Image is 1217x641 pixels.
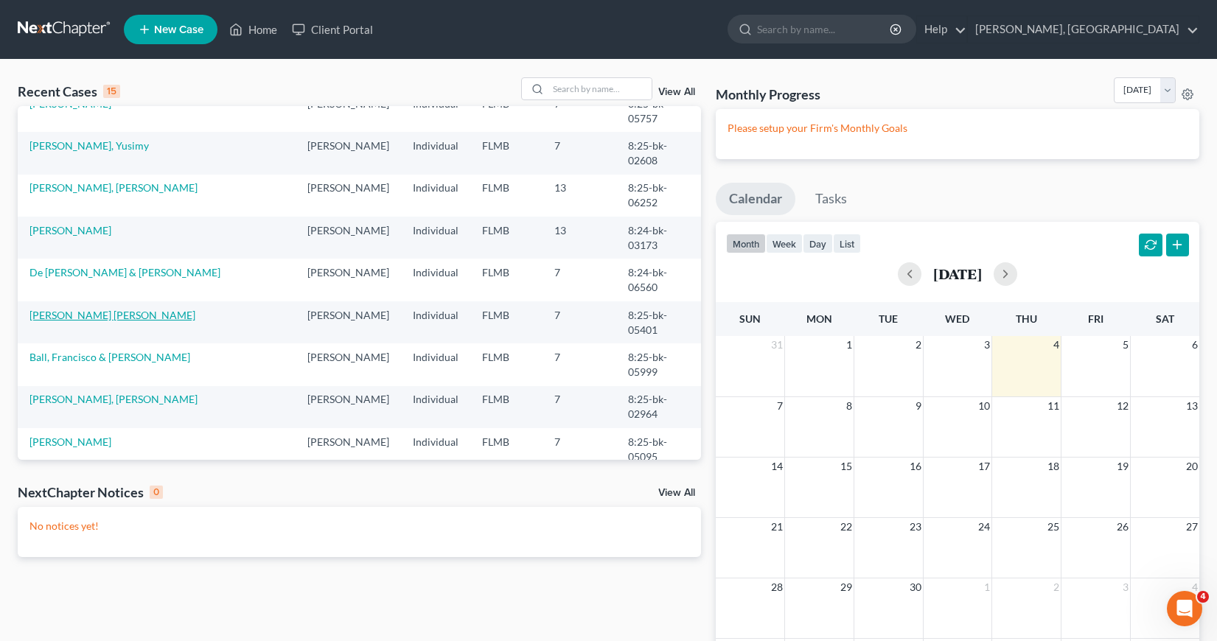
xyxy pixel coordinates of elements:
[1167,591,1202,626] iframe: Intercom live chat
[543,132,616,174] td: 7
[29,139,149,152] a: [PERSON_NAME], Yusimy
[29,97,111,110] a: [PERSON_NAME]
[983,336,991,354] span: 3
[29,435,111,448] a: [PERSON_NAME]
[470,90,543,132] td: FLMB
[775,397,784,415] span: 7
[154,24,203,35] span: New Case
[29,351,190,363] a: Ball, Francisco & [PERSON_NAME]
[401,386,470,428] td: Individual
[543,259,616,301] td: 7
[1088,312,1103,325] span: Fri
[616,301,701,343] td: 8:25-bk-05401
[879,312,898,325] span: Tue
[616,428,701,470] td: 8:25-bk-05095
[1046,518,1061,536] span: 25
[1190,336,1199,354] span: 6
[716,183,795,215] a: Calendar
[802,183,860,215] a: Tasks
[1185,458,1199,475] span: 20
[803,234,833,253] button: day
[296,259,401,301] td: [PERSON_NAME]
[401,175,470,217] td: Individual
[839,578,854,596] span: 29
[470,343,543,385] td: FLMB
[616,343,701,385] td: 8:25-bk-05999
[29,519,689,533] p: No notices yet!
[296,90,401,132] td: [PERSON_NAME]
[296,343,401,385] td: [PERSON_NAME]
[845,336,854,354] span: 1
[616,217,701,259] td: 8:24-bk-03173
[296,217,401,259] td: [PERSON_NAME]
[543,175,616,217] td: 13
[757,15,892,43] input: Search by name...
[616,90,701,132] td: 8:25-bk-05757
[401,428,470,470] td: Individual
[1046,397,1061,415] span: 11
[914,397,923,415] span: 9
[222,16,285,43] a: Home
[839,458,854,475] span: 15
[968,16,1199,43] a: [PERSON_NAME], [GEOGRAPHIC_DATA]
[716,85,820,103] h3: Monthly Progress
[616,259,701,301] td: 8:24-bk-06560
[296,428,401,470] td: [PERSON_NAME]
[1121,578,1130,596] span: 3
[977,397,991,415] span: 10
[616,132,701,174] td: 8:25-bk-02608
[726,234,766,253] button: month
[29,393,198,405] a: [PERSON_NAME], [PERSON_NAME]
[839,518,854,536] span: 22
[401,259,470,301] td: Individual
[18,83,120,100] div: Recent Cases
[806,312,832,325] span: Mon
[1052,336,1061,354] span: 4
[543,343,616,385] td: 7
[18,483,163,501] div: NextChapter Notices
[770,458,784,475] span: 14
[908,518,923,536] span: 23
[933,266,982,281] h2: [DATE]
[29,224,111,237] a: [PERSON_NAME]
[658,87,695,97] a: View All
[470,259,543,301] td: FLMB
[1052,578,1061,596] span: 2
[150,486,163,499] div: 0
[296,175,401,217] td: [PERSON_NAME]
[1046,458,1061,475] span: 18
[29,266,220,279] a: De [PERSON_NAME] & [PERSON_NAME]
[1121,336,1130,354] span: 5
[543,301,616,343] td: 7
[548,78,652,99] input: Search by name...
[285,16,380,43] a: Client Portal
[29,181,198,194] a: [PERSON_NAME], [PERSON_NAME]
[401,217,470,259] td: Individual
[977,518,991,536] span: 24
[1185,397,1199,415] span: 13
[1185,518,1199,536] span: 27
[739,312,761,325] span: Sun
[401,301,470,343] td: Individual
[658,488,695,498] a: View All
[470,175,543,217] td: FLMB
[770,578,784,596] span: 28
[983,578,991,596] span: 1
[1115,458,1130,475] span: 19
[470,301,543,343] td: FLMB
[616,386,701,428] td: 8:25-bk-02964
[914,336,923,354] span: 2
[908,458,923,475] span: 16
[470,386,543,428] td: FLMB
[401,132,470,174] td: Individual
[845,397,854,415] span: 8
[296,301,401,343] td: [PERSON_NAME]
[1156,312,1174,325] span: Sat
[29,309,195,321] a: [PERSON_NAME] [PERSON_NAME]
[917,16,966,43] a: Help
[833,234,861,253] button: list
[770,518,784,536] span: 21
[401,90,470,132] td: Individual
[728,121,1188,136] p: Please setup your Firm's Monthly Goals
[945,312,969,325] span: Wed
